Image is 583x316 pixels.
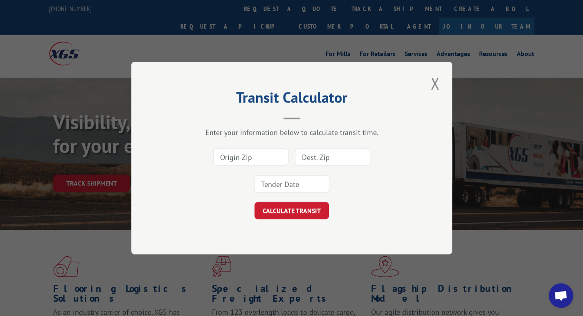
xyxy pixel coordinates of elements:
[172,92,411,107] h2: Transit Calculator
[549,283,573,308] a: Open chat
[254,202,329,219] button: CALCULATE TRANSIT
[172,128,411,137] div: Enter your information below to calculate transit time.
[254,175,329,193] input: Tender Date
[213,148,288,166] input: Origin Zip
[295,148,370,166] input: Dest. Zip
[428,72,442,94] button: Close modal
